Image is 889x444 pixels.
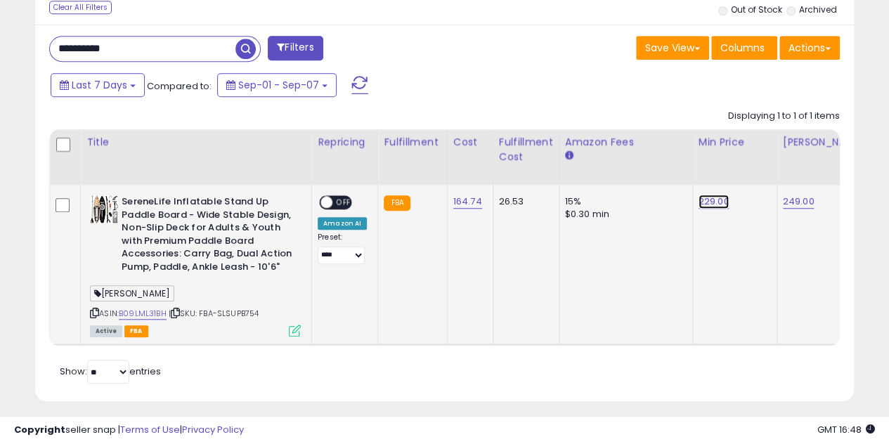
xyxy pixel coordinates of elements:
a: Terms of Use [120,423,180,436]
span: 2025-09-15 16:48 GMT [817,423,875,436]
a: 164.74 [453,195,482,209]
span: Show: entries [60,365,161,378]
span: Columns [720,41,765,55]
small: Amazon Fees. [565,150,573,162]
button: Save View [636,36,709,60]
a: 229.00 [699,195,729,209]
a: B09LML31BH [119,308,167,320]
button: Actions [779,36,840,60]
span: Last 7 Days [72,78,127,92]
div: Preset: [318,233,367,264]
div: 26.53 [499,195,548,208]
div: Repricing [318,135,372,150]
label: Out of Stock [730,4,781,15]
div: $0.30 min [565,208,682,221]
div: [PERSON_NAME] [783,135,867,150]
div: Title [86,135,306,150]
div: Fulfillment [384,135,441,150]
div: seller snap | | [14,424,244,437]
a: Privacy Policy [182,423,244,436]
div: Clear All Filters [49,1,112,14]
span: All listings currently available for purchase on Amazon [90,325,122,337]
button: Filters [268,36,323,60]
label: Archived [799,4,837,15]
a: 249.00 [783,195,815,209]
span: [PERSON_NAME] [90,285,174,301]
button: Columns [711,36,777,60]
b: SereneLife Inflatable Stand Up Paddle Board - Wide Stable Design, Non-Slip Deck for Adults & Yout... [122,195,292,277]
span: OFF [332,197,355,209]
div: ASIN: [90,195,301,335]
div: Amazon Fees [565,135,687,150]
span: Sep-01 - Sep-07 [238,78,319,92]
div: Min Price [699,135,771,150]
div: Fulfillment Cost [499,135,553,164]
div: Amazon AI [318,217,367,230]
span: Compared to: [147,79,212,93]
button: Sep-01 - Sep-07 [217,73,337,97]
small: FBA [384,195,410,211]
button: Last 7 Days [51,73,145,97]
div: Displaying 1 to 1 of 1 items [728,110,840,123]
div: Cost [453,135,487,150]
strong: Copyright [14,423,65,436]
span: FBA [124,325,148,337]
img: 51fwR7PzBVL._SL40_.jpg [90,195,118,223]
div: 15% [565,195,682,208]
span: | SKU: FBA-SLSUPB754 [169,308,259,319]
